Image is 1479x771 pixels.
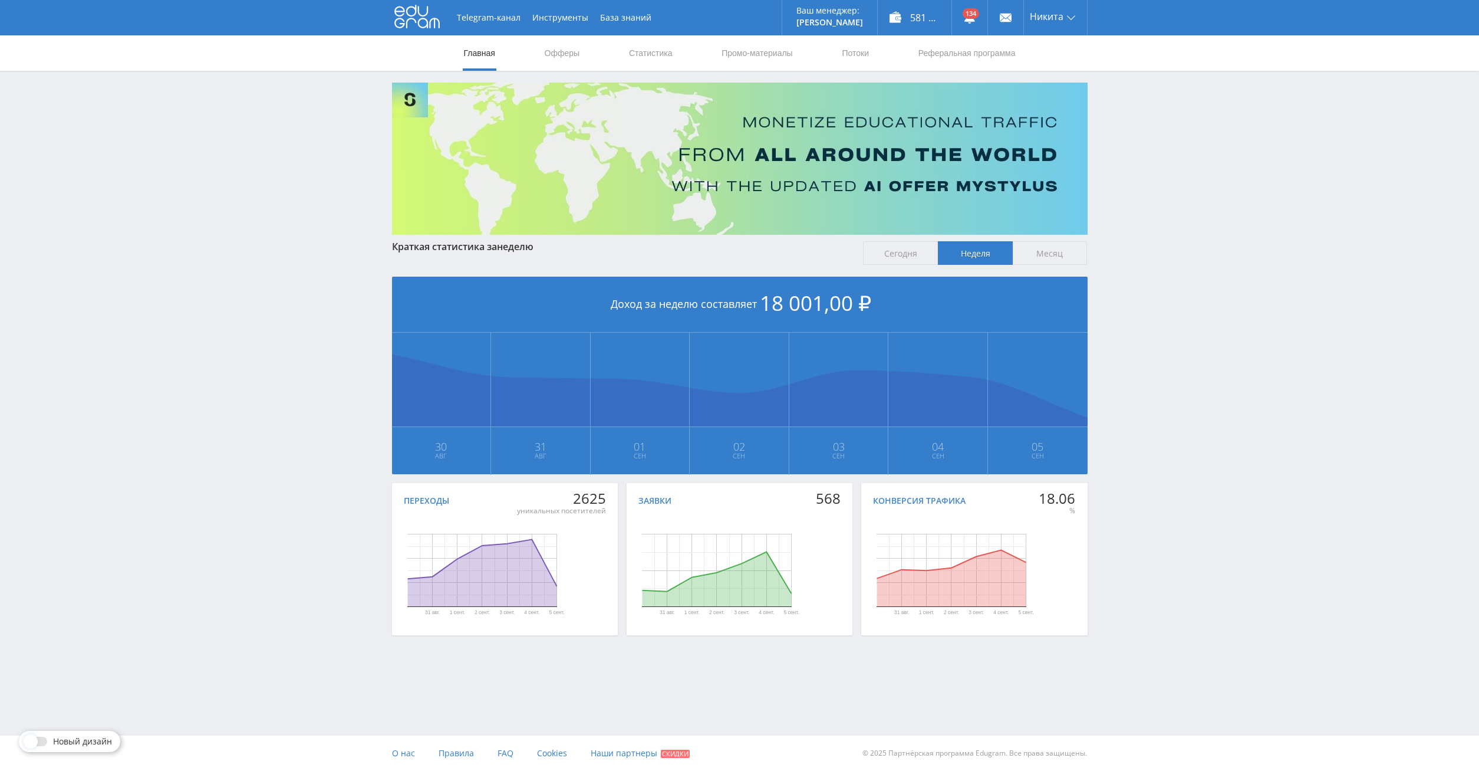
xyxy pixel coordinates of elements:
p: [PERSON_NAME] [796,18,863,27]
a: О нас [392,736,415,771]
div: Заявки [638,496,671,506]
text: 4 сент. [759,610,774,616]
span: 30 [393,442,490,451]
span: Правила [439,747,474,759]
text: 1 сент. [684,610,700,616]
a: Cookies [537,736,567,771]
div: 2625 [517,490,606,507]
div: Краткая статистика за [392,241,852,252]
a: Правила [439,736,474,771]
text: 3 сент. [734,610,749,616]
a: Статистика [628,35,674,71]
span: 31 [492,442,589,451]
div: 18.06 [1039,490,1075,507]
span: Никита [1030,12,1063,21]
text: 31 авг. [424,610,439,616]
svg: Диаграмма. [603,511,830,629]
text: 5 сент. [549,610,564,616]
div: уникальных посетителей [517,506,606,516]
div: % [1039,506,1075,516]
span: Месяц [1013,241,1088,265]
text: 1 сент. [919,610,934,616]
text: 5 сент. [1018,610,1033,616]
span: неделю [497,240,533,253]
text: 2 сент. [474,610,489,616]
span: 04 [889,442,987,451]
span: Сен [690,451,788,461]
span: О нас [392,747,415,759]
text: 2 сент. [709,610,724,616]
text: 31 авг. [894,610,909,616]
span: 18 001,00 ₽ [760,289,871,317]
span: Новый дизайн [53,737,112,746]
text: 5 сент. [783,610,799,616]
text: 1 сент. [449,610,465,616]
span: Наши партнеры [591,747,657,759]
a: Офферы [543,35,581,71]
text: 3 сент. [499,610,515,616]
svg: Диаграмма. [368,511,595,629]
p: Ваш менеджер: [796,6,863,15]
span: Сен [591,451,689,461]
a: Промо-материалы [720,35,793,71]
div: Переходы [404,496,449,506]
span: 05 [989,442,1087,451]
img: Banner [392,83,1088,235]
span: 01 [591,442,689,451]
a: Наши партнеры Скидки [591,736,690,771]
div: Конверсия трафика [873,496,966,506]
span: Сегодня [863,241,938,265]
span: Авг [393,451,490,461]
div: Доход за неделю составляет [392,277,1088,333]
span: Неделя [938,241,1013,265]
svg: Диаграмма. [838,511,1065,629]
a: Потоки [841,35,870,71]
span: Авг [492,451,589,461]
span: Сен [790,451,888,461]
a: FAQ [498,736,513,771]
div: 568 [816,490,841,507]
span: FAQ [498,747,513,759]
span: 03 [790,442,888,451]
a: Реферальная программа [917,35,1017,71]
span: Скидки [661,750,690,758]
text: 2 сент. [944,610,959,616]
span: Сен [989,451,1087,461]
a: Главная [463,35,496,71]
text: 4 сент. [524,610,539,616]
span: Сен [889,451,987,461]
span: 02 [690,442,788,451]
text: 4 сент. [993,610,1009,616]
span: Cookies [537,747,567,759]
text: 3 сент. [969,610,984,616]
div: © 2025 Партнёрская программа Edugram. Все права защищены. [745,736,1087,771]
text: 31 авг. [660,610,674,616]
